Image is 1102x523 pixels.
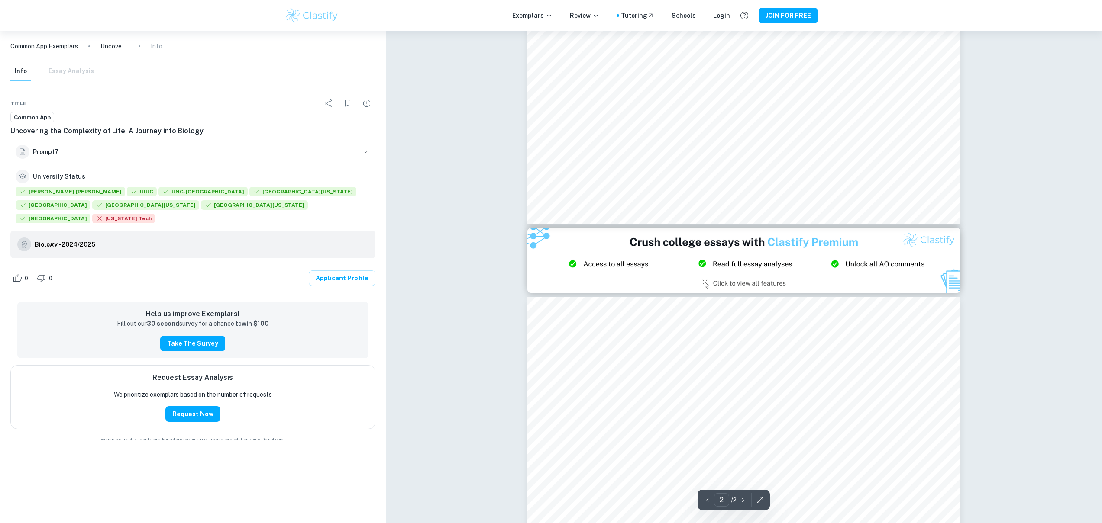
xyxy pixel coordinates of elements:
button: Take the Survey [160,336,225,351]
span: [GEOGRAPHIC_DATA][US_STATE] [249,187,356,196]
a: Applicant Profile [309,270,375,286]
span: [US_STATE] Tech [92,214,155,223]
p: Uncovering the Complexity of Life: A Journey into Biology [100,42,128,51]
p: / 2 [731,495,737,505]
span: Title [10,99,26,107]
span: [GEOGRAPHIC_DATA][US_STATE] [201,200,308,210]
span: UNC-[GEOGRAPHIC_DATA] [158,187,248,196]
button: Prompt7 [10,140,375,164]
div: Rejected: Georgia Institute of Technology [92,214,155,225]
h6: Biology - 2024/2025 [35,240,95,249]
p: Info [151,42,162,51]
button: JOIN FOR FREE [759,8,818,23]
div: Like [10,271,33,285]
p: Fill out our survey for a chance to [117,319,269,329]
h6: Prompt 7 [33,147,358,157]
img: Ad [527,228,960,293]
span: [GEOGRAPHIC_DATA] [16,200,90,210]
p: Review [570,11,599,20]
span: Example of past student work. For reference on structure and expectations only. Do not copy. [10,436,375,443]
button: Info [10,62,31,81]
button: Request Now [165,406,220,422]
a: Common App Exemplars [10,42,78,51]
h6: Request Essay Analysis [152,372,233,383]
span: 0 [44,274,57,283]
div: Accepted: University of Illinois at Urbana-Champaign [127,187,157,199]
a: Biology - 2024/2025 [35,237,95,251]
strong: win $100 [242,320,269,327]
button: Help and Feedback [737,8,752,23]
a: Schools [672,11,696,20]
a: Tutoring [621,11,654,20]
h6: Uncovering the Complexity of Life: A Journey into Biology [10,126,375,136]
img: Clastify logo [284,7,339,24]
div: Accepted: University of Delaware [92,200,199,212]
div: Accepted: University of North Carolina at Chapel Hill [158,187,248,199]
span: Common App [11,113,54,122]
div: Dislike [35,271,57,285]
p: Exemplars [512,11,553,20]
div: Share [320,95,337,112]
div: Accepted: Johns Hopkins University [16,187,125,199]
div: Bookmark [339,95,356,112]
div: Report issue [358,95,375,112]
div: Accepted: University of Florida [249,187,356,199]
span: [GEOGRAPHIC_DATA] [16,214,90,223]
h6: Help us improve Exemplars! [24,309,362,319]
span: UIUC [127,187,157,196]
a: Login [713,11,730,20]
strong: 30 second [147,320,179,327]
div: Accepted: Lehigh University [16,214,90,225]
span: [GEOGRAPHIC_DATA][US_STATE] [92,200,199,210]
span: 0 [20,274,33,283]
a: Common App [10,112,54,123]
h6: University Status [33,172,85,181]
div: Accepted: University of Georgia [201,200,308,212]
p: We prioritize exemplars based on the number of requests [114,390,272,399]
span: [PERSON_NAME] [PERSON_NAME] [16,187,125,196]
div: Accepted: Vanderbilt University [16,200,90,212]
